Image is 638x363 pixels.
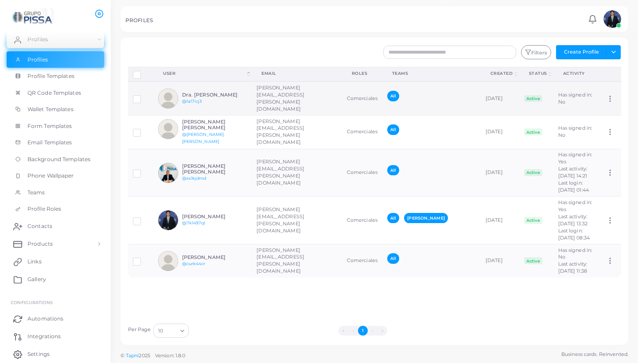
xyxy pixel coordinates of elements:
[27,189,45,197] span: Teams
[182,261,206,266] a: @curk44cr
[182,92,247,98] h6: Dra. [PERSON_NAME]
[558,247,592,260] span: Has signed in: No
[342,149,382,197] td: Comerciales
[490,70,513,77] div: Created
[27,72,74,80] span: Profile Templates
[7,118,104,135] a: Form Templates
[261,70,332,77] div: Email
[7,134,104,151] a: Email Templates
[404,213,447,223] span: [PERSON_NAME]
[182,163,247,175] h6: [PERSON_NAME] [PERSON_NAME]
[191,326,535,336] ul: Pagination
[182,176,206,181] a: @xs1kjdmd
[163,70,245,77] div: User
[7,217,104,235] a: Contacts
[558,261,587,274] span: Last activity: [DATE] 11:38
[125,17,153,23] h5: PROFILES
[7,328,104,345] a: Integrations
[524,95,543,102] span: Active
[392,70,471,77] div: Teams
[352,70,373,77] div: Roles
[252,116,342,149] td: [PERSON_NAME][EMAIL_ADDRESS][PERSON_NAME][DOMAIN_NAME]
[27,332,61,340] span: Integrations
[8,8,57,25] a: logo
[481,197,519,244] td: [DATE]
[158,119,178,139] img: avatar
[7,31,104,48] a: Profiles
[27,222,52,230] span: Contacts
[7,345,104,363] a: Settings
[387,165,399,175] span: All
[27,258,42,266] span: Links
[158,210,178,230] img: avatar
[342,116,382,149] td: Comerciales
[601,67,621,81] th: Action
[558,166,587,179] span: Last activity: [DATE] 14:21
[27,315,63,323] span: Automations
[128,326,151,333] label: Per Page
[558,213,587,227] span: Last activity: [DATE] 13:32
[158,251,178,271] img: avatar
[7,51,104,68] a: Profiles
[153,324,189,338] div: Search for option
[558,125,592,138] span: Has signed in: No
[139,352,150,359] span: 2025
[252,244,342,278] td: [PERSON_NAME][EMAIL_ADDRESS][PERSON_NAME][DOMAIN_NAME]
[7,151,104,168] a: Background Templates
[182,132,225,144] a: @[PERSON_NAME].[PERSON_NAME]
[556,45,607,59] button: Create Profile
[481,149,519,197] td: [DATE]
[558,180,589,193] span: Last login: [DATE] 01:44
[252,149,342,197] td: [PERSON_NAME][EMAIL_ADDRESS][PERSON_NAME][DOMAIN_NAME]
[121,352,185,359] span: ©
[387,213,399,223] span: All
[561,351,628,358] span: Business cards. Reinvented.
[558,92,592,105] span: Has signed in: No
[252,197,342,244] td: [PERSON_NAME][EMAIL_ADDRESS][PERSON_NAME][DOMAIN_NAME]
[126,352,139,359] a: Tapni
[521,45,551,59] button: Filters
[182,99,202,104] a: @lal7icj3
[387,253,399,263] span: All
[158,326,163,336] span: 10
[27,350,50,358] span: Settings
[7,253,104,270] a: Links
[481,81,519,115] td: [DATE]
[164,326,177,336] input: Search for option
[182,220,206,225] a: @7k1497ql
[27,35,48,43] span: Profiles
[182,214,247,220] h6: [PERSON_NAME]
[182,119,247,131] h6: [PERSON_NAME] [PERSON_NAME]
[387,124,399,135] span: All
[155,352,186,359] span: Version: 1.8.0
[27,205,61,213] span: Profile Roles
[558,151,592,165] span: Has signed in: Yes
[529,70,547,77] div: Status
[11,300,53,305] span: Configurations
[524,169,543,176] span: Active
[7,235,104,253] a: Products
[601,10,623,28] a: avatar
[128,67,154,81] th: Row-selection
[342,81,382,115] td: Comerciales
[7,270,104,288] a: Gallery
[27,105,74,113] span: Wallet Templates
[27,155,90,163] span: Background Templates
[27,172,74,180] span: Phone Wallpaper
[27,240,53,248] span: Products
[7,184,104,201] a: Teams
[27,56,48,64] span: Profiles
[252,81,342,115] td: [PERSON_NAME][EMAIL_ADDRESS][PERSON_NAME][DOMAIN_NAME]
[27,139,72,147] span: Email Templates
[158,89,178,108] img: avatar
[603,10,621,28] img: avatar
[7,68,104,85] a: Profile Templates
[158,163,178,183] img: avatar
[481,116,519,149] td: [DATE]
[27,89,81,97] span: QR Code Templates
[358,326,368,336] button: Go to page 1
[7,85,104,101] a: QR Code Templates
[7,167,104,184] a: Phone Wallpaper
[27,122,72,130] span: Form Templates
[524,128,543,135] span: Active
